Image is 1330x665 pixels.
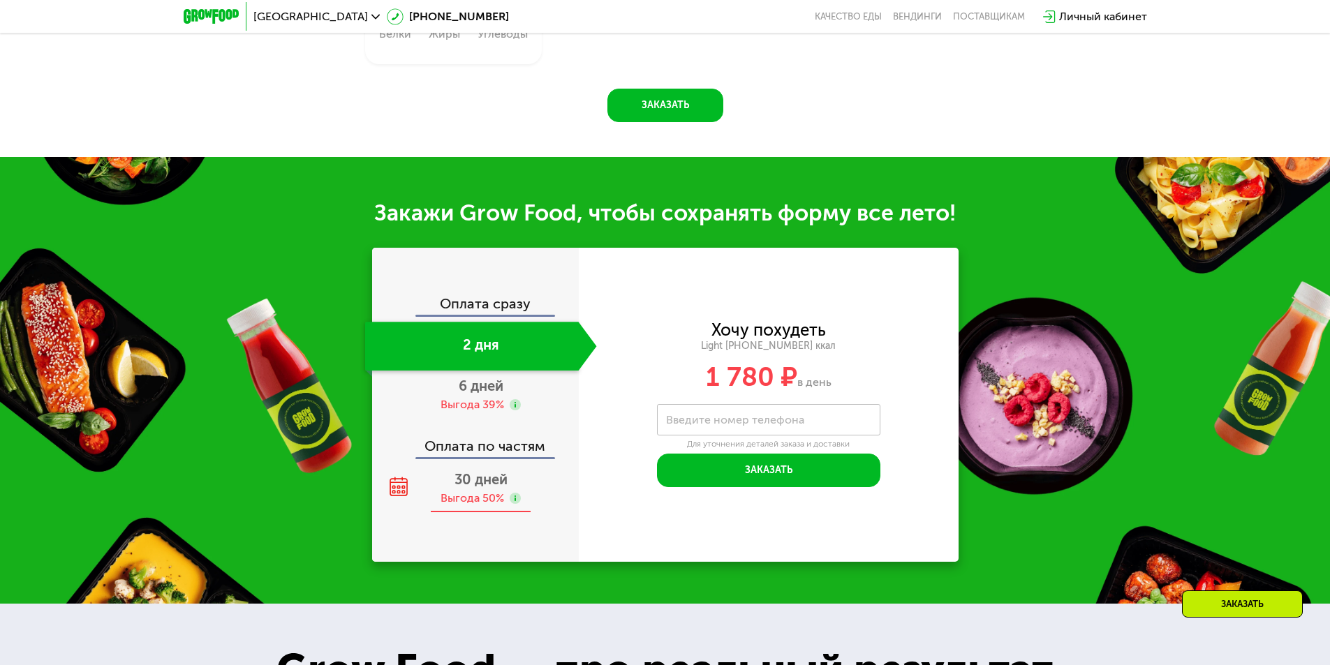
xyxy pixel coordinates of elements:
a: [PHONE_NUMBER] [387,8,509,25]
div: поставщикам [953,11,1025,22]
span: 1 780 ₽ [706,361,797,393]
div: Белки [379,29,411,40]
span: в день [797,375,832,389]
a: Качество еды [815,11,882,22]
a: Вендинги [893,11,942,22]
button: Заказать [607,89,723,122]
div: Light [PHONE_NUMBER] ккал [579,340,959,352]
div: Жиры [429,29,460,40]
span: 30 дней [455,471,508,488]
span: [GEOGRAPHIC_DATA] [253,11,368,22]
div: Оплата сразу [374,297,579,315]
div: Хочу похудеть [711,322,826,338]
div: Углеводы [478,29,528,40]
div: Для уточнения деталей заказа и доставки [657,439,880,450]
button: Заказать [657,454,880,487]
div: Заказать [1182,590,1303,618]
div: Выгода 39% [441,397,504,412]
span: 6 дней [459,378,503,394]
div: Личный кабинет [1059,8,1147,25]
div: Оплата по частям [374,425,579,457]
label: Введите номер телефона [666,416,804,424]
div: Выгода 50% [441,491,504,506]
